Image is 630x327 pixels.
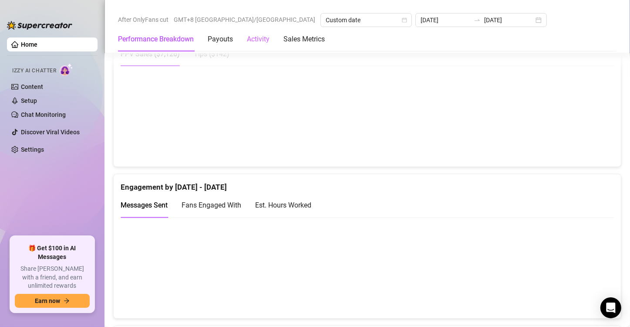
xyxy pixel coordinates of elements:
span: Share [PERSON_NAME] with a friend, and earn unlimited rewards [15,265,90,290]
span: swap-right [474,17,481,24]
span: to [474,17,481,24]
span: GMT+8 [GEOGRAPHIC_DATA]/[GEOGRAPHIC_DATA] [174,13,315,26]
div: Open Intercom Messenger [600,297,621,318]
span: After OnlyFans cut [118,13,168,26]
span: Fans Engaged With [182,201,241,209]
span: calendar [402,17,407,23]
a: Setup [21,97,37,104]
span: Izzy AI Chatter [12,67,56,75]
div: Sales Metrics [283,34,325,44]
span: arrow-right [64,298,70,304]
div: Payouts [208,34,233,44]
span: PPV Sales ( $7,126 ) [121,50,180,58]
span: Tips ( $142 ) [194,50,229,58]
img: AI Chatter [60,63,73,76]
div: Est. Hours Worked [255,200,311,211]
span: 🎁 Get $100 in AI Messages [15,244,90,261]
span: Earn now [35,297,60,304]
div: Performance Breakdown [118,34,194,44]
div: Engagement by [DATE] - [DATE] [121,174,614,193]
a: Settings [21,146,44,153]
a: Discover Viral Videos [21,129,80,136]
img: logo-BBDzfeDw.svg [7,21,72,30]
a: Chat Monitoring [21,111,66,118]
input: Start date [421,15,470,25]
button: Earn nowarrow-right [15,294,90,308]
span: Custom date [326,14,407,27]
a: Content [21,83,43,90]
div: Activity [247,34,270,44]
input: End date [484,15,534,25]
span: Messages Sent [121,201,168,209]
a: Home [21,41,37,48]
